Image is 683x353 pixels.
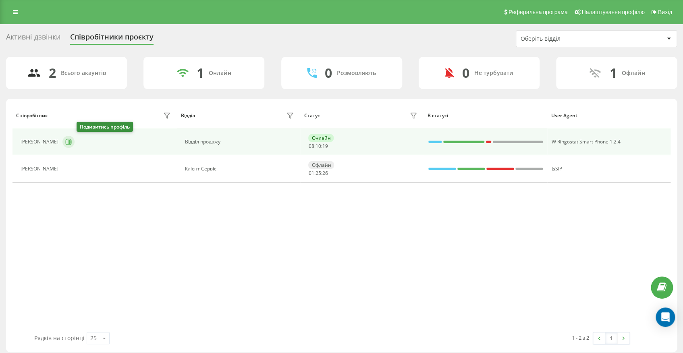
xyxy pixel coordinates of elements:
[61,70,106,77] div: Всього акаунтів
[322,170,328,176] span: 26
[521,35,617,42] div: Оберіть відділ
[605,332,617,344] a: 1
[21,166,60,172] div: [PERSON_NAME]
[462,65,469,81] div: 0
[551,113,666,118] div: User Agent
[337,70,376,77] div: Розмовляють
[315,143,321,150] span: 10
[308,134,334,142] div: Онлайн
[308,161,334,169] div: Офлайн
[315,170,321,176] span: 25
[610,65,617,81] div: 1
[90,334,97,342] div: 25
[552,138,621,145] span: W Ringostat Smart Phone 1.2.4
[77,122,133,132] div: Подивитись профіль
[304,113,320,118] div: Статус
[552,165,562,172] span: JsSIP
[572,334,589,342] div: 1 - 2 з 2
[209,70,231,77] div: Онлайн
[308,170,314,176] span: 01
[428,113,543,118] div: В статусі
[308,170,328,176] div: : :
[509,9,568,15] span: Реферальна програма
[6,33,60,45] div: Активні дзвінки
[49,65,56,81] div: 2
[474,70,513,77] div: Не турбувати
[656,307,675,327] div: Open Intercom Messenger
[308,143,314,150] span: 08
[34,334,85,342] span: Рядків на сторінці
[21,139,60,145] div: [PERSON_NAME]
[181,113,195,118] div: Відділ
[16,113,48,118] div: Співробітник
[322,143,328,150] span: 19
[185,166,296,172] div: Клієнт Сервіс
[325,65,332,81] div: 0
[658,9,672,15] span: Вихід
[581,9,644,15] span: Налаштування профілю
[185,139,296,145] div: Відділ продажу
[197,65,204,81] div: 1
[308,143,328,149] div: : :
[70,33,154,45] div: Співробітники проєкту
[622,70,645,77] div: Офлайн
